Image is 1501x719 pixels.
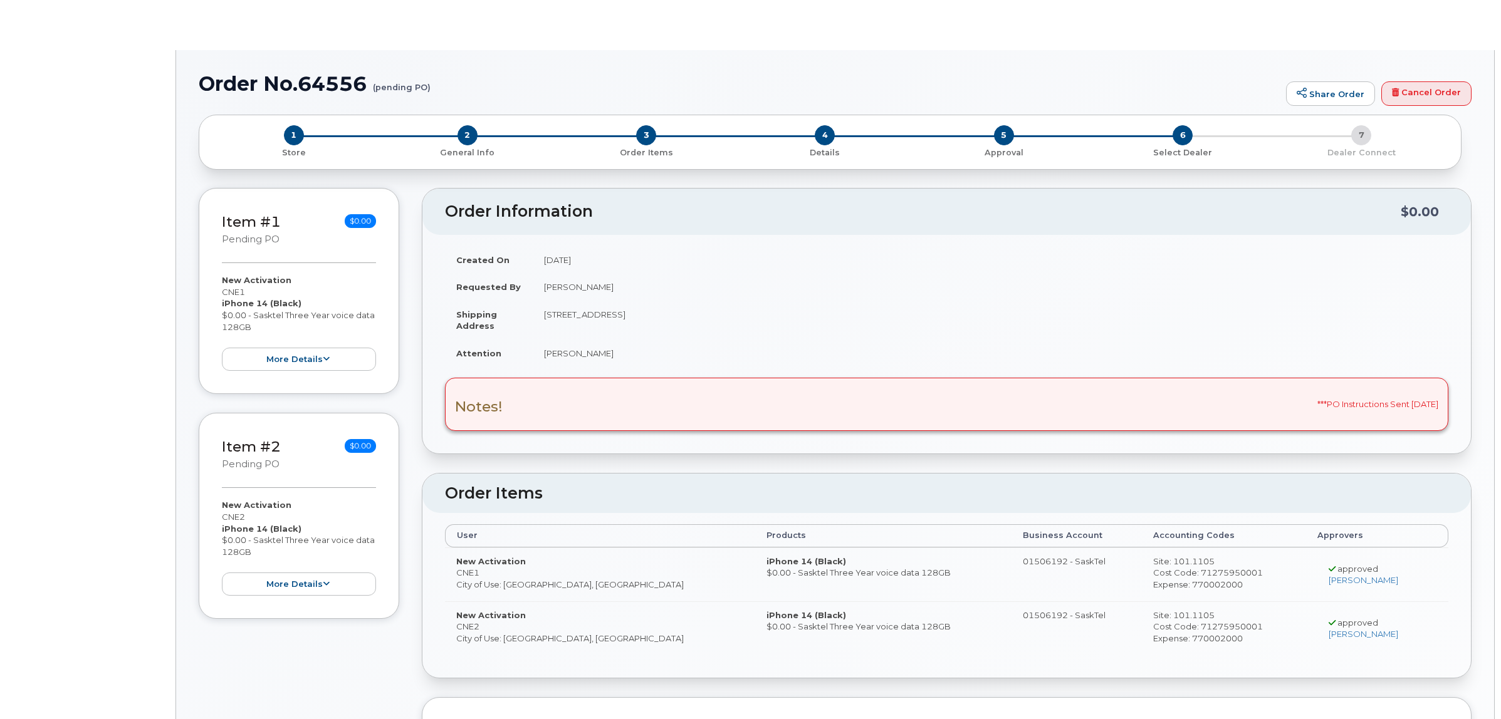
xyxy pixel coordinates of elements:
[456,610,526,620] strong: New Activation
[456,255,510,265] strong: Created On
[815,125,835,145] span: 4
[919,147,1088,158] p: Approval
[445,547,755,601] td: CNE1 City of Use: [GEOGRAPHIC_DATA], [GEOGRAPHIC_DATA]
[458,125,478,145] span: 2
[766,556,846,566] strong: iPhone 14 (Black)
[456,556,526,566] strong: New Activation
[1306,524,1448,547] th: Approvers
[209,145,378,158] a: 1 Store
[736,145,914,158] a: 4 Details
[1098,147,1267,158] p: Select Dealer
[222,213,281,230] a: Item #1
[766,610,846,620] strong: iPhone 14 (Black)
[1337,618,1378,628] span: approved
[445,203,1401,220] h2: Order Information
[533,273,1448,301] td: [PERSON_NAME]
[222,298,301,308] strong: iPhone 14 (Black)
[1286,81,1375,106] a: Share Order
[445,601,755,655] td: CNE2 City of Use: [GEOGRAPHIC_DATA], [GEOGRAPHIC_DATA]
[222,274,376,371] div: CNE1 $0.00 - Sasktel Three Year voice data 128GB
[456,282,521,292] strong: Requested By
[222,438,281,455] a: Item #2
[222,234,280,245] small: pending PO
[1401,200,1439,224] div: $0.00
[456,348,501,358] strong: Attention
[455,399,503,415] h3: Notes!
[533,339,1448,367] td: [PERSON_NAME]
[1381,81,1472,106] a: Cancel Order
[222,348,376,371] button: more details
[1093,145,1272,158] a: 6 Select Dealer
[1012,547,1142,601] td: 01506192 - SaskTel
[445,524,755,547] th: User
[914,145,1093,158] a: 5 Approval
[222,458,280,470] small: pending PO
[1153,609,1295,621] div: Site: 101.1105
[741,147,909,158] p: Details
[378,145,557,158] a: 2 General Info
[445,378,1448,430] div: ***PO Instructions Sent [DATE]
[755,524,1012,547] th: Products
[373,73,431,92] small: (pending PO)
[199,73,1280,95] h1: Order No.64556
[1012,524,1142,547] th: Business Account
[557,145,736,158] a: 3 Order Items
[345,439,376,453] span: $0.00
[636,125,656,145] span: 3
[994,125,1014,145] span: 5
[222,500,291,510] strong: New Activation
[755,601,1012,655] td: $0.00 - Sasktel Three Year voice data 128GB
[284,125,304,145] span: 1
[214,147,373,158] p: Store
[1153,556,1295,567] div: Site: 101.1105
[1142,524,1306,547] th: Accounting Codes
[562,147,731,158] p: Order Items
[1153,633,1295,644] div: Expense: 770002000
[1173,125,1193,145] span: 6
[456,309,497,331] strong: Shipping Address
[533,301,1448,339] td: [STREET_ADDRESS]
[1329,575,1398,585] a: [PERSON_NAME]
[533,246,1448,274] td: [DATE]
[1337,564,1378,574] span: approved
[222,524,301,534] strong: iPhone 14 (Black)
[1153,567,1295,579] div: Cost Code: 71275950001
[445,485,1448,502] h2: Order Items
[222,499,376,596] div: CNE2 $0.00 - Sasktel Three Year voice data 128GB
[383,147,552,158] p: General Info
[345,214,376,228] span: $0.00
[222,572,376,596] button: more details
[755,547,1012,601] td: $0.00 - Sasktel Three Year voice data 128GB
[1012,601,1142,655] td: 01506192 - SaskTel
[1153,621,1295,633] div: Cost Code: 71275950001
[1329,629,1398,639] a: [PERSON_NAME]
[222,275,291,285] strong: New Activation
[1153,579,1295,591] div: Expense: 770002000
